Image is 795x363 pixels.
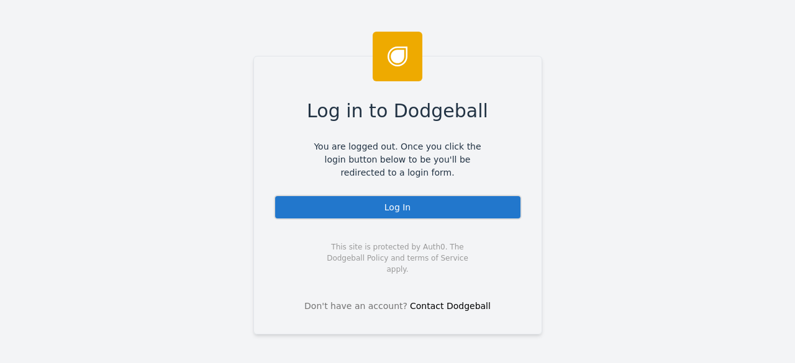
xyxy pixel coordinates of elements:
[304,300,407,313] span: Don't have an account?
[307,97,488,125] span: Log in to Dodgeball
[316,241,479,275] span: This site is protected by Auth0. The Dodgeball Policy and terms of Service apply.
[305,140,491,179] span: You are logged out. Once you click the login button below to be you'll be redirected to a login f...
[274,195,522,220] div: Log In
[410,301,491,311] a: Contact Dodgeball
